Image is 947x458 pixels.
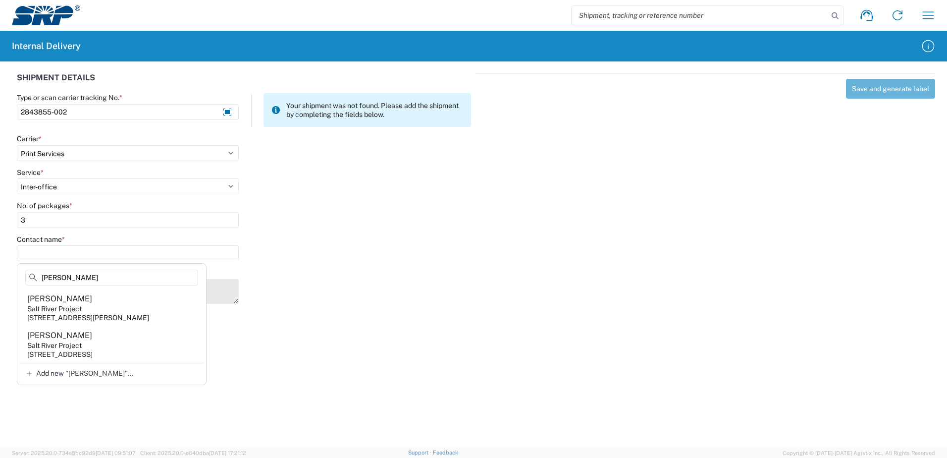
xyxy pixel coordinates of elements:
div: Salt River Project [27,341,82,350]
div: [PERSON_NAME] [27,330,92,341]
span: [DATE] 17:21:12 [209,450,246,456]
label: No. of packages [17,201,72,210]
span: Client: 2025.20.0-e640dba [140,450,246,456]
label: Contact name [17,235,65,244]
div: Salt River Project [27,304,82,313]
a: Feedback [433,450,458,456]
h2: Internal Delivery [12,40,81,52]
img: srp [12,5,80,25]
a: Support [408,450,433,456]
label: Service [17,168,44,177]
span: Copyright © [DATE]-[DATE] Agistix Inc., All Rights Reserved [783,449,935,458]
div: [PERSON_NAME] [27,293,92,304]
input: Shipment, tracking or reference number [572,6,828,25]
span: [DATE] 09:51:07 [96,450,136,456]
label: Type or scan carrier tracking No. [17,93,122,102]
div: [STREET_ADDRESS] [27,350,93,359]
div: [STREET_ADDRESS][PERSON_NAME] [27,313,149,322]
div: SHIPMENT DETAILS [17,73,471,93]
span: Server: 2025.20.0-734e5bc92d9 [12,450,136,456]
label: Carrier [17,134,42,143]
span: Your shipment was not found. Please add the shipment by completing the fields below. [286,101,463,119]
span: Add new "[PERSON_NAME]"... [36,369,133,378]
